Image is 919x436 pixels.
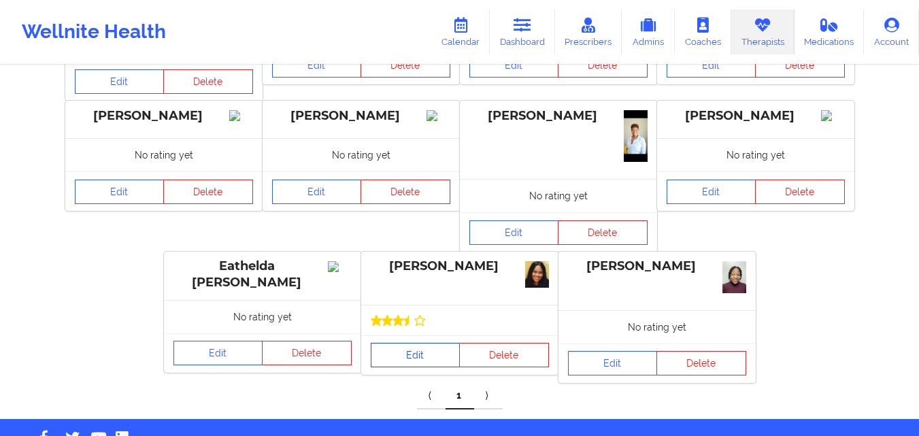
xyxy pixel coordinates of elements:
[755,180,845,204] button: Delete
[75,180,165,204] a: Edit
[558,53,648,78] button: Delete
[163,180,253,204] button: Delete
[272,108,450,124] div: [PERSON_NAME]
[722,261,746,293] img: fc1c1187-d707-43e9-827b-477e2bf09525IMG_8305.jpg
[229,110,253,121] img: Image%2Fplaceholer-image.png
[272,53,362,78] a: Edit
[431,10,490,54] a: Calendar
[173,341,263,365] a: Edit
[272,180,362,204] a: Edit
[262,341,352,365] button: Delete
[675,10,731,54] a: Coaches
[65,138,263,171] div: No rating yet
[469,220,559,245] a: Edit
[469,53,559,78] a: Edit
[173,258,352,290] div: Eathelda [PERSON_NAME]
[795,10,865,54] a: Medications
[821,110,845,121] img: Image%2Fplaceholer-image.png
[371,258,549,274] div: [PERSON_NAME]
[558,310,756,343] div: No rating yet
[731,10,795,54] a: Therapists
[624,110,648,162] img: aSNa-y6RrWjBixQ6eG_iH1P9E-Sel_xAuR0P8xxdTUc.png
[490,10,555,54] a: Dashboard
[864,10,919,54] a: Account
[163,69,253,94] button: Delete
[371,343,461,367] a: Edit
[558,220,648,245] button: Delete
[525,261,549,288] img: 9ab05c5e-d926-4e99-bcbf-065bad383d8fIMG_5572.jpeg
[361,180,450,204] button: Delete
[417,382,503,409] div: Pagination Navigation
[474,382,503,409] a: Next item
[263,138,460,171] div: No rating yet
[656,351,746,375] button: Delete
[459,343,549,367] button: Delete
[622,10,675,54] a: Admins
[568,351,658,375] a: Edit
[667,108,845,124] div: [PERSON_NAME]
[568,258,746,274] div: [PERSON_NAME]
[555,10,622,54] a: Prescribers
[469,108,648,124] div: [PERSON_NAME]
[657,138,854,171] div: No rating yet
[427,110,450,121] img: Image%2Fplaceholer-image.png
[755,53,845,78] button: Delete
[75,108,253,124] div: [PERSON_NAME]
[667,180,756,204] a: Edit
[164,300,361,333] div: No rating yet
[667,53,756,78] a: Edit
[460,179,657,212] div: No rating yet
[75,69,165,94] a: Edit
[328,261,352,272] img: Image%2Fplaceholer-image.png
[361,53,450,78] button: Delete
[417,382,446,409] a: Previous item
[446,382,474,409] a: 1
